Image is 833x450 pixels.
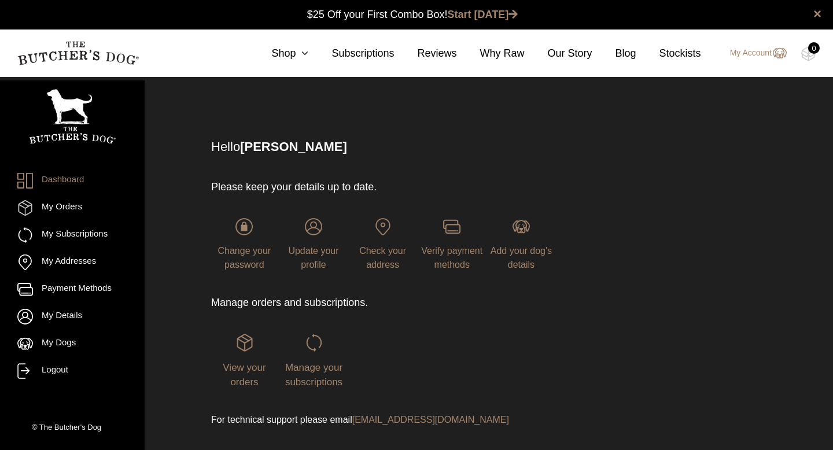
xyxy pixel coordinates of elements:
strong: [PERSON_NAME] [240,139,347,154]
span: Update your profile [288,246,338,270]
img: login-TBD_Subscriptions.png [305,334,323,351]
a: My Account [718,46,787,60]
a: My Details [17,309,127,324]
img: TBD_Portrait_Logo_White.png [29,89,116,144]
a: Why Raw [457,46,525,61]
span: Verify payment methods [421,246,482,270]
img: login-TBD_Payments.png [443,218,460,235]
a: My Dogs [17,336,127,352]
img: login-TBD_Address.png [374,218,392,235]
a: View your orders [211,334,278,387]
p: For technical support please email [211,413,554,427]
img: login-TBD_Profile.png [305,218,322,235]
a: Reviews [394,46,456,61]
img: login-TBD_Dog.png [513,218,530,235]
span: View your orders [223,362,266,388]
img: login-TBD_Password.png [235,218,253,235]
a: Verify payment methods [419,218,485,270]
a: Shop [248,46,308,61]
img: TBD_Cart-Empty.png [801,46,816,61]
p: Manage orders and subscriptions. [211,295,554,311]
a: Manage your subscriptions [281,334,347,387]
a: My Orders [17,200,127,216]
a: Our Story [525,46,592,61]
a: Logout [17,363,127,379]
a: Subscriptions [308,46,394,61]
a: Check your address [349,218,416,270]
a: Stockists [636,46,701,61]
a: Update your profile [281,218,347,270]
a: [EMAIL_ADDRESS][DOMAIN_NAME] [352,415,509,425]
a: Start [DATE] [448,9,518,20]
p: Please keep your details up to date. [211,179,554,195]
a: Blog [592,46,636,61]
a: My Subscriptions [17,227,127,243]
a: close [813,7,821,21]
span: Manage your subscriptions [285,362,342,388]
a: My Addresses [17,254,127,270]
a: Payment Methods [17,282,127,297]
img: login-TBD_Orders.png [236,334,253,351]
div: 0 [808,42,820,54]
a: Change your password [211,218,278,270]
p: Hello [211,137,748,156]
span: Change your password [218,246,271,270]
span: Add your dog's details [491,246,552,270]
a: Dashboard [17,173,127,189]
a: Add your dog's details [488,218,555,270]
span: Check your address [359,246,406,270]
